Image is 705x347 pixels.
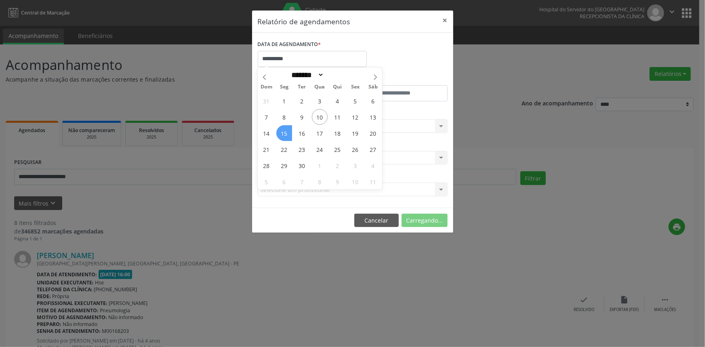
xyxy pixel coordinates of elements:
[259,109,274,125] span: Setembro 7, 2025
[276,125,292,141] span: Setembro 15, 2025
[324,71,351,79] input: Year
[276,84,293,90] span: Seg
[347,141,363,157] span: Setembro 26, 2025
[347,84,364,90] span: Sex
[294,93,310,109] span: Setembro 2, 2025
[354,214,399,227] button: Cancelar
[276,109,292,125] span: Setembro 8, 2025
[289,71,324,79] select: Month
[259,125,274,141] span: Setembro 14, 2025
[294,125,310,141] span: Setembro 16, 2025
[330,93,345,109] span: Setembro 4, 2025
[365,109,381,125] span: Setembro 13, 2025
[365,174,381,189] span: Outubro 11, 2025
[276,174,292,189] span: Outubro 6, 2025
[365,158,381,173] span: Outubro 4, 2025
[347,174,363,189] span: Outubro 10, 2025
[259,158,274,173] span: Setembro 28, 2025
[294,141,310,157] span: Setembro 23, 2025
[330,109,345,125] span: Setembro 11, 2025
[312,109,328,125] span: Setembro 10, 2025
[347,158,363,173] span: Outubro 3, 2025
[276,93,292,109] span: Setembro 1, 2025
[437,11,453,30] button: Close
[294,174,310,189] span: Outubro 7, 2025
[364,84,382,90] span: Sáb
[330,158,345,173] span: Outubro 2, 2025
[312,125,328,141] span: Setembro 17, 2025
[365,125,381,141] span: Setembro 20, 2025
[347,125,363,141] span: Setembro 19, 2025
[312,174,328,189] span: Outubro 8, 2025
[258,16,350,27] h5: Relatório de agendamentos
[258,84,276,90] span: Dom
[311,84,329,90] span: Qua
[259,174,274,189] span: Outubro 5, 2025
[293,84,311,90] span: Ter
[365,141,381,157] span: Setembro 27, 2025
[276,158,292,173] span: Setembro 29, 2025
[312,158,328,173] span: Outubro 1, 2025
[312,93,328,109] span: Setembro 3, 2025
[330,125,345,141] span: Setembro 18, 2025
[347,93,363,109] span: Setembro 5, 2025
[347,109,363,125] span: Setembro 12, 2025
[294,158,310,173] span: Setembro 30, 2025
[355,73,448,85] label: ATÉ
[294,109,310,125] span: Setembro 9, 2025
[258,38,321,51] label: DATA DE AGENDAMENTO
[259,93,274,109] span: Agosto 31, 2025
[402,214,448,227] button: Carregando...
[312,141,328,157] span: Setembro 24, 2025
[276,141,292,157] span: Setembro 22, 2025
[330,174,345,189] span: Outubro 9, 2025
[259,141,274,157] span: Setembro 21, 2025
[330,141,345,157] span: Setembro 25, 2025
[365,93,381,109] span: Setembro 6, 2025
[329,84,347,90] span: Qui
